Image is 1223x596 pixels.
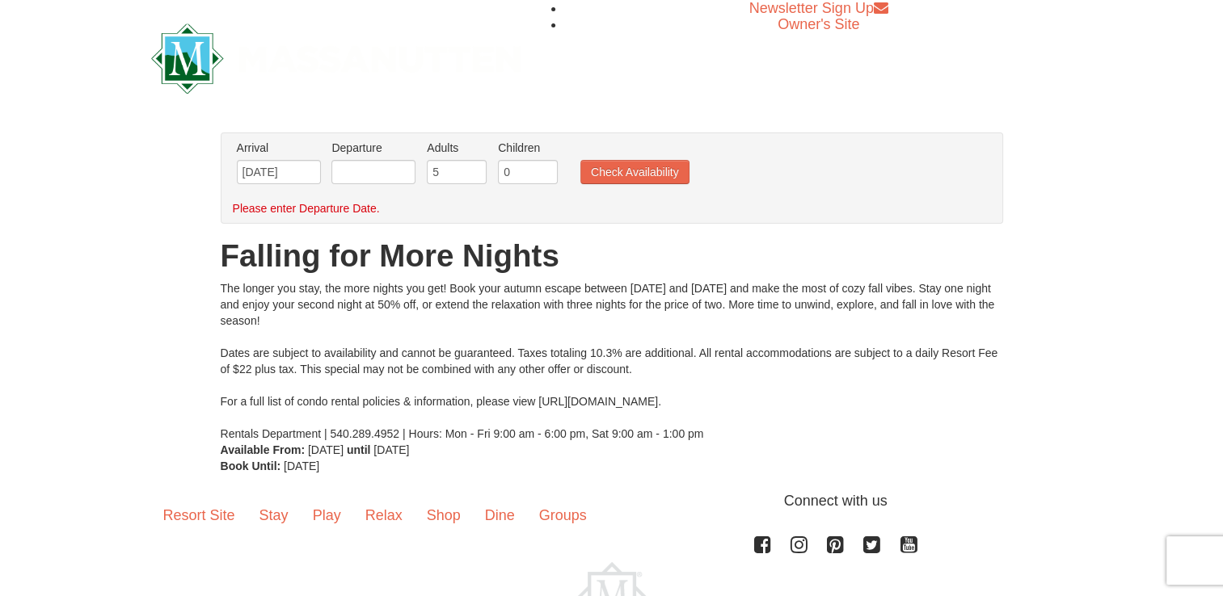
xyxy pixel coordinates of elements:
[373,443,409,456] span: [DATE]
[221,280,1003,442] div: The longer you stay, the more nights you get! Book your autumn escape between [DATE] and [DATE] a...
[221,443,306,456] strong: Available From:
[580,160,690,184] button: Check Availability
[308,443,344,456] span: [DATE]
[151,490,1073,512] p: Connect with us
[151,23,521,94] img: Massanutten Resort Logo
[347,443,371,456] strong: until
[527,490,599,540] a: Groups
[237,140,321,156] label: Arrival
[221,460,281,472] strong: Book Until:
[473,490,527,540] a: Dine
[498,140,558,156] label: Children
[331,140,415,156] label: Departure
[221,240,1003,272] h1: Falling for More Nights
[301,490,353,540] a: Play
[151,490,247,540] a: Resort Site
[151,37,521,75] a: Massanutten Resort
[284,460,319,472] span: [DATE]
[353,490,415,540] a: Relax
[233,200,974,216] div: Please enter Departure Date.
[247,490,301,540] a: Stay
[427,140,487,156] label: Adults
[778,16,859,32] a: Owner's Site
[415,490,473,540] a: Shop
